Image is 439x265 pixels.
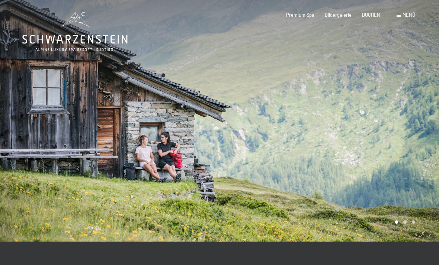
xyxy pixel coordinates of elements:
[403,12,415,18] span: Menü
[325,12,352,18] a: Bildergalerie
[392,220,415,224] div: Carousel Pagination
[412,220,415,224] div: Carousel Page 3
[403,220,407,224] div: Carousel Page 2
[286,12,314,18] a: Premium Spa
[362,12,380,18] a: BUCHEN
[395,220,398,224] div: Carousel Page 1 (Current Slide)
